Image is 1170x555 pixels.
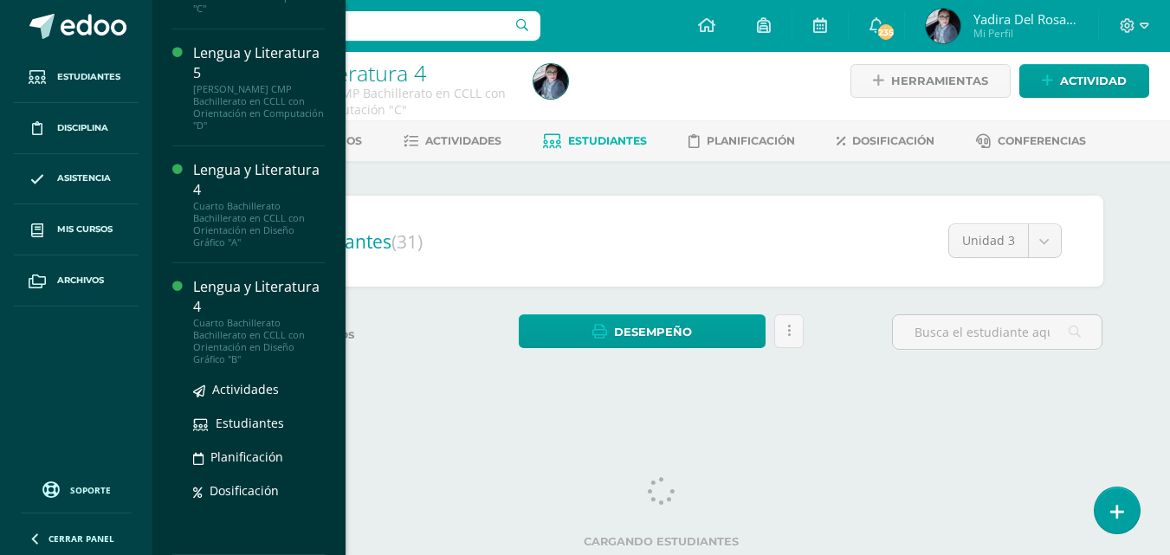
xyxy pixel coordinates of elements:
h1: Lengua y Literatura 4 [218,61,513,85]
span: Soporte [70,484,111,496]
a: Soporte [21,477,132,500]
a: Actividad [1019,64,1149,98]
span: Planificación [210,449,283,465]
span: Mi Perfil [973,26,1077,41]
div: Cuarto Bachillerato CMP Bachillerato en CCLL con Orientación en Computación 'C' [218,85,513,118]
a: Estudiantes [14,52,139,103]
a: Archivos [14,255,139,307]
img: 5a1be2d37ab1bca112ba1500486ab773.png [926,9,960,43]
span: Estudiantes [57,70,120,84]
span: Archivos [57,274,104,287]
a: Asistencia [14,154,139,205]
a: Dosificación [837,127,934,155]
a: Estudiantes [543,127,647,155]
input: Busca el estudiante aquí... [893,315,1102,349]
div: [PERSON_NAME] CMP Bachillerato en CCLL con Orientación en Computación "D" [193,83,325,132]
span: Actividades [212,381,279,397]
a: Unidad 3 [949,224,1061,257]
a: Actividades [193,379,325,399]
span: Dosificación [210,482,279,499]
a: Desempeño [519,314,766,348]
a: Conferencias [976,127,1086,155]
span: Estudiantes [568,134,647,147]
a: Actividades [404,127,501,155]
a: Planificación [193,447,325,467]
span: Conferencias [998,134,1086,147]
span: 235 [876,23,895,42]
span: Estudiantes [216,415,284,431]
a: Lengua y Literatura 4Cuarto Bachillerato Bachillerato en CCLL con Orientación en Diseño Gráfico "B" [193,277,325,365]
span: Herramientas [891,65,988,97]
a: Herramientas [850,64,1011,98]
div: Cuarto Bachillerato Bachillerato en CCLL con Orientación en Diseño Gráfico "B" [193,317,325,365]
img: 5a1be2d37ab1bca112ba1500486ab773.png [533,64,568,99]
span: Yadira del Rosario [973,10,1077,28]
div: Lengua y Literatura 4 [193,160,325,200]
span: Dosificación [852,134,934,147]
span: Desempeño [614,316,692,348]
span: Cerrar panel [48,532,114,545]
span: Asistencia [57,171,111,185]
a: Lengua y Literatura 4Cuarto Bachillerato Bachillerato en CCLL con Orientación en Diseño Gráfico "A" [193,160,325,248]
div: Lengua y Literatura 4 [193,277,325,317]
a: Disciplina [14,103,139,154]
a: Mis cursos [14,204,139,255]
label: Cargando estudiantes [227,535,1096,548]
input: Busca un usuario... [164,11,540,41]
span: Planificación [707,134,795,147]
span: Unidad 3 [962,224,1015,257]
div: Lengua y Literatura 5 [193,43,325,83]
a: Estudiantes [193,413,325,433]
span: (31) [391,229,423,254]
a: Dosificación [193,481,325,500]
span: Mis cursos [57,223,113,236]
div: Cuarto Bachillerato Bachillerato en CCLL con Orientación en Diseño Gráfico "A" [193,200,325,248]
a: Planificación [688,127,795,155]
span: Estudiantes [293,229,423,254]
span: Actividad [1060,65,1127,97]
span: Actividades [425,134,501,147]
a: Lengua y Literatura 5[PERSON_NAME] CMP Bachillerato en CCLL con Orientación en Computación "D" [193,43,325,132]
span: Disciplina [57,121,108,135]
